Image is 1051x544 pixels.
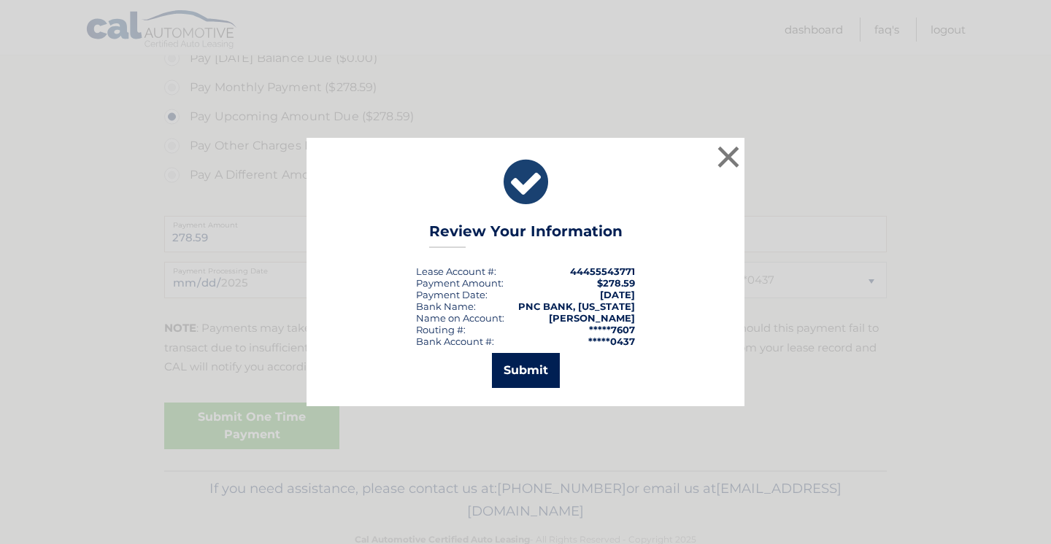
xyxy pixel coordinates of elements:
[416,335,494,347] div: Bank Account #:
[416,300,476,312] div: Bank Name:
[492,353,560,388] button: Submit
[600,289,635,300] span: [DATE]
[549,312,635,324] strong: [PERSON_NAME]
[416,324,466,335] div: Routing #:
[416,289,488,300] div: :
[416,312,504,324] div: Name on Account:
[518,300,635,312] strong: PNC BANK, [US_STATE]
[597,277,635,289] span: $278.59
[570,265,635,277] strong: 44455543771
[416,265,496,277] div: Lease Account #:
[429,222,623,248] h3: Review Your Information
[416,277,504,289] div: Payment Amount:
[714,142,743,171] button: ×
[416,289,485,300] span: Payment Date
